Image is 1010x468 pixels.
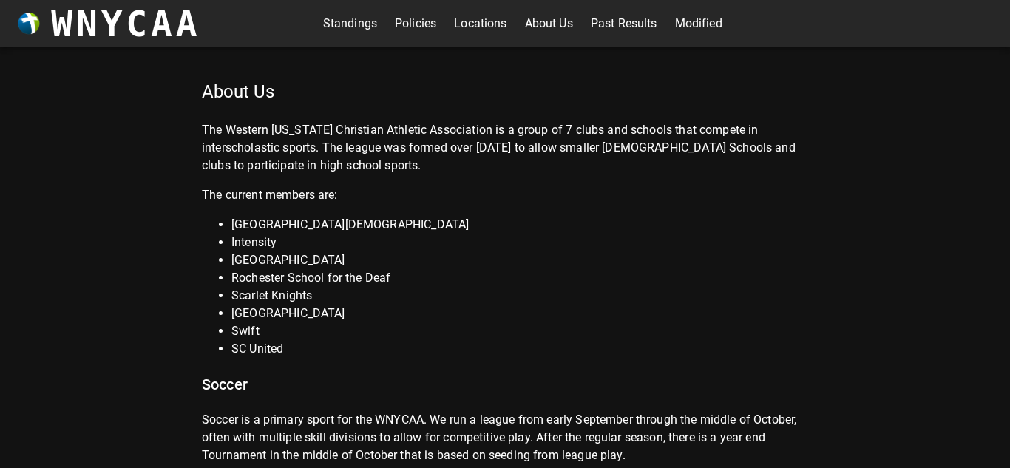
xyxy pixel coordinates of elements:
li: [GEOGRAPHIC_DATA][DEMOGRAPHIC_DATA] [231,216,808,234]
li: [GEOGRAPHIC_DATA] [231,305,808,322]
a: About Us [525,12,573,35]
p: The current members are: [202,186,808,204]
a: Modified [675,12,722,35]
li: Rochester School for the Deaf [231,269,808,287]
li: [GEOGRAPHIC_DATA] [231,251,808,269]
p: The Western [US_STATE] Christian Athletic Association is a group of 7 clubs and schools that comp... [202,121,808,174]
li: Scarlet Knights [231,287,808,305]
li: SC United [231,340,808,358]
a: Locations [454,12,506,35]
a: Standings [323,12,377,35]
a: Past Results [591,12,657,35]
h3: WNYCAA [51,3,200,44]
li: Swift [231,322,808,340]
p: About Us [202,80,808,104]
img: wnycaaBall.png [18,13,40,35]
p: Soccer is a primary sport for the WNYCAA. We run a league from early September through the middle... [202,411,808,464]
p: Soccer [202,373,808,396]
a: Policies [395,12,436,35]
li: Intensity [231,234,808,251]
